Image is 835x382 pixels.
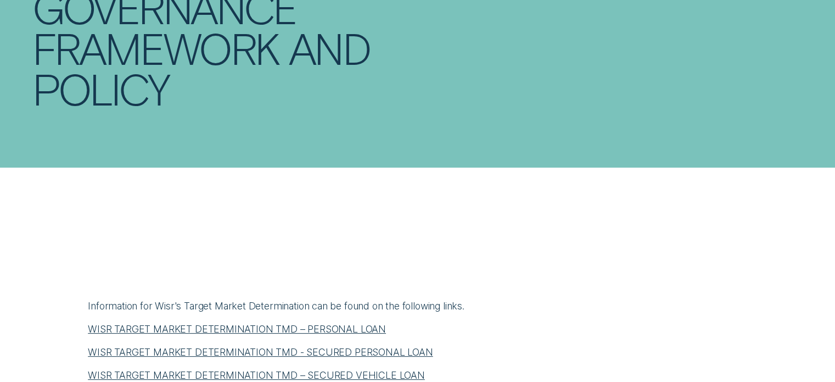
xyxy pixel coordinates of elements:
div: Framework [32,27,279,68]
div: Policy [32,68,169,108]
div: and [289,27,370,68]
a: WISR TARGET MARKET DETERMINATION TMD – PERSONAL LOAN [88,323,386,335]
p: Information for Wisr's Target Market Determination can be found on the following links. [88,300,747,313]
a: WISR TARGET MARKET DETERMINATION TMD - SECURED PERSONAL LOAN [88,346,433,358]
a: WISR TARGET MARKET DETERMINATION TMD – SECURED VEHICLE LOAN [88,369,425,381]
